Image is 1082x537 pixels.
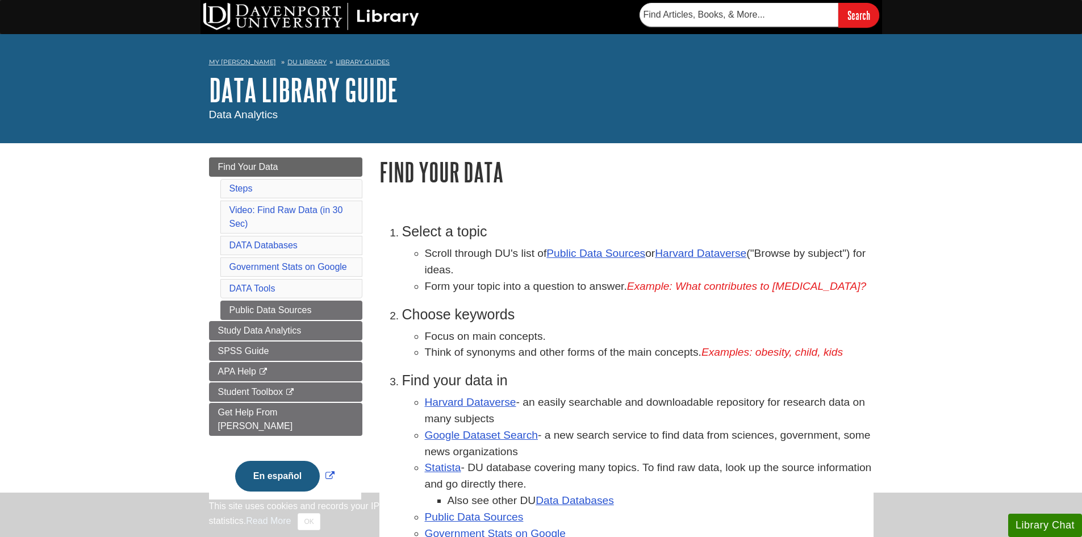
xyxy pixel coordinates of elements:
a: Get Help From [PERSON_NAME] [209,403,362,436]
span: Study Data Analytics [218,326,302,335]
a: Google Dataset Search [425,429,538,441]
a: DATA Library Guide [209,72,398,107]
button: En español [235,461,320,492]
a: Video: Find Raw Data (in 30 Sec) [229,205,343,228]
span: Get Help From [PERSON_NAME] [218,407,293,431]
a: Statista [425,461,461,473]
form: Searches DU Library's articles, books, and more [640,3,879,27]
a: DATA Databases [229,240,298,250]
li: - an easily searchable and downloadable repository for research data on many subjects [425,394,874,427]
a: Steps [229,184,253,193]
a: Find Your Data [209,157,362,177]
li: Scroll through DU's list of or ("Browse by subject") for ideas. [425,245,874,278]
li: Focus on main concepts. [425,328,874,345]
a: Data Databases [536,494,614,506]
span: SPSS Guide [218,346,269,356]
span: Data Analytics [209,109,278,120]
a: My [PERSON_NAME] [209,57,276,67]
a: Public Data Sources [546,247,645,259]
i: This link opens in a new window [258,368,268,376]
h3: Choose keywords [402,306,874,323]
input: Find Articles, Books, & More... [640,3,838,27]
h3: Find your data in [402,372,874,389]
a: APA Help [209,362,362,381]
a: Public Data Sources [220,301,362,320]
em: Examples: obesity, child, kids [701,346,843,358]
a: DU Library [287,58,327,66]
span: Find Your Data [218,162,278,172]
a: Link opens in new window [232,471,337,481]
h1: Find Your Data [379,157,874,186]
span: APA Help [218,367,256,376]
span: Student Toolbox [218,387,283,397]
a: Harvard Dataverse [655,247,746,259]
li: Think of synonyms and other forms of the main concepts. [425,344,874,361]
a: DATA Tools [229,284,275,293]
a: Study Data Analytics [209,321,362,340]
input: Search [838,3,879,27]
li: Also see other DU [448,493,874,509]
a: Harvard Dataverse [425,396,516,408]
li: - DU database covering many topics. To find raw data, look up the source information and go direc... [425,460,874,509]
a: Student Toolbox [209,382,362,402]
li: - a new search service to find data from sciences, government, some news organizations [425,427,874,460]
a: Library Guides [336,58,390,66]
button: Library Chat [1008,514,1082,537]
li: Form your topic into a question to answer. [425,278,874,295]
em: Example: What contributes to [MEDICAL_DATA]? [627,280,867,292]
div: Guide Page Menu [209,157,362,511]
a: Government Stats on Google [229,262,347,272]
img: DU Library [203,3,419,30]
a: Public Data Sources [425,511,524,523]
i: This link opens in a new window [285,389,295,396]
h3: Select a topic [402,223,874,240]
nav: breadcrumb [209,55,874,73]
a: SPSS Guide [209,342,362,361]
